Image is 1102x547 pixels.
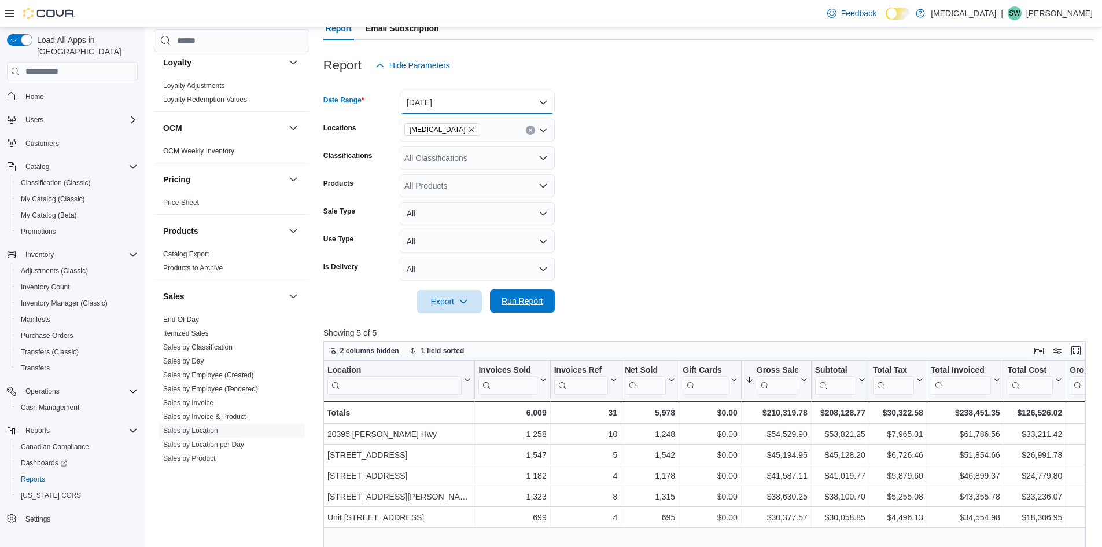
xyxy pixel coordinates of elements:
[16,345,83,359] a: Transfers (Classic)
[16,313,138,326] span: Manifests
[323,123,356,133] label: Locations
[16,192,138,206] span: My Catalog (Classic)
[625,406,675,420] div: 5,978
[12,344,142,360] button: Transfers (Classic)
[16,401,84,414] a: Cash Management
[163,440,244,449] a: Sales by Location per Day
[478,490,546,504] div: 1,323
[683,365,728,395] div: Gift Card Sales
[163,426,218,435] span: Sales by Location
[327,365,462,376] div: Location
[16,208,82,222] a: My Catalog (Beta)
[389,60,450,71] span: Hide Parameters
[21,160,138,174] span: Catalog
[12,295,142,311] button: Inventory Manager (Classic)
[2,511,142,527] button: Settings
[163,122,284,134] button: OCM
[625,448,675,462] div: 1,542
[554,511,617,524] div: 4
[324,344,404,358] button: 2 columns hidden
[554,365,607,395] div: Invoices Ref
[16,225,138,238] span: Promotions
[683,469,738,483] div: $0.00
[683,448,738,462] div: $0.00
[25,139,59,148] span: Customers
[1008,427,1062,441] div: $33,211.42
[371,54,455,77] button: Hide Parameters
[323,327,1094,339] p: Showing 5 of 5
[478,365,546,395] button: Invoices Sold
[154,79,309,111] div: Loyalty
[340,346,399,355] span: 2 columns hidden
[683,427,738,441] div: $0.00
[815,365,856,395] div: Subtotal
[163,315,199,324] a: End Of Day
[163,440,244,449] span: Sales by Location per Day
[286,289,300,303] button: Sales
[16,401,138,414] span: Cash Management
[25,115,43,124] span: Users
[1008,511,1062,524] div: $18,306.95
[366,17,439,40] span: Email Subscription
[12,223,142,240] button: Promotions
[21,248,138,262] span: Inventory
[21,458,67,468] span: Dashboards
[1008,6,1022,20] div: Sonny Wong
[286,172,300,186] button: Pricing
[16,192,90,206] a: My Catalog (Classic)
[554,406,617,420] div: 31
[931,469,1000,483] div: $46,899.37
[25,387,60,396] span: Operations
[931,448,1000,462] div: $51,854.66
[886,8,910,20] input: Dark Mode
[931,511,1000,524] div: $34,554.98
[823,2,881,25] a: Feedback
[25,426,50,435] span: Reports
[163,95,247,104] span: Loyalty Redemption Values
[931,365,991,395] div: Total Invoiced
[163,385,258,393] a: Sales by Employee (Tendered)
[2,383,142,399] button: Operations
[815,427,865,441] div: $53,821.25
[424,290,475,313] span: Export
[421,346,465,355] span: 1 field sorted
[554,365,617,395] button: Invoices Ref
[1026,6,1093,20] p: [PERSON_NAME]
[554,448,617,462] div: 5
[21,137,64,150] a: Customers
[539,153,548,163] button: Open list of options
[873,365,914,376] div: Total Tax
[327,365,462,395] div: Location
[12,328,142,344] button: Purchase Orders
[21,384,138,398] span: Operations
[683,406,738,420] div: $0.00
[163,412,246,421] span: Sales by Invoice & Product
[32,34,138,57] span: Load All Apps in [GEOGRAPHIC_DATA]
[16,264,93,278] a: Adjustments (Classic)
[326,17,352,40] span: Report
[1008,365,1053,376] div: Total Cost
[625,365,666,395] div: Net Sold
[21,512,55,526] a: Settings
[12,439,142,455] button: Canadian Compliance
[163,57,191,68] h3: Loyalty
[490,289,555,313] button: Run Report
[12,175,142,191] button: Classification (Classic)
[478,365,537,395] div: Invoices Sold
[478,406,546,420] div: 6,009
[745,490,808,504] div: $38,630.25
[683,490,738,504] div: $0.00
[815,490,865,504] div: $38,100.70
[163,122,182,134] h3: OCM
[163,57,284,68] button: Loyalty
[16,456,72,470] a: Dashboards
[16,280,138,294] span: Inventory Count
[163,357,204,366] span: Sales by Day
[12,399,142,416] button: Cash Management
[327,365,471,395] button: Location
[25,515,50,524] span: Settings
[2,135,142,152] button: Customers
[873,365,923,395] button: Total Tax
[21,442,89,451] span: Canadian Compliance
[323,58,362,72] h3: Report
